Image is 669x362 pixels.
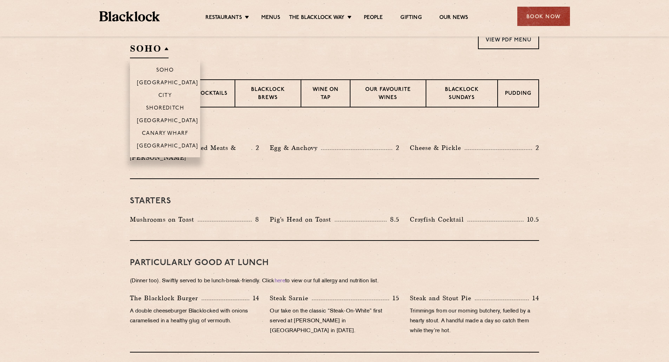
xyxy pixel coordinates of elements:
[130,42,169,58] h2: SOHO
[205,14,242,22] a: Restaurants
[146,105,184,112] p: Shoreditch
[392,143,399,152] p: 2
[289,14,345,22] a: The Blacklock Way
[130,125,539,134] h3: Pre Chop Bites
[158,93,172,100] p: City
[270,307,399,336] p: Our take on the classic “Steak-On-White” first served at [PERSON_NAME] in [GEOGRAPHIC_DATA] in [D...
[358,86,418,103] p: Our favourite wines
[270,143,321,153] p: Egg & Anchovy
[130,215,198,224] p: Mushrooms on Toast
[410,293,475,303] p: Steak and Stout Pie
[529,294,539,303] p: 14
[532,143,539,152] p: 2
[439,14,468,22] a: Our News
[130,258,539,268] h3: PARTICULARLY GOOD AT LUNCH
[242,86,294,103] p: Blacklock Brews
[252,215,259,224] p: 8
[137,118,198,125] p: [GEOGRAPHIC_DATA]
[130,276,539,286] p: (Dinner too). Swiftly served to be lunch-break-friendly. Click to view our full allergy and nutri...
[400,14,421,22] a: Gifting
[505,90,531,99] p: Pudding
[156,67,174,74] p: Soho
[517,7,570,26] div: Book Now
[261,14,280,22] a: Menus
[137,80,198,87] p: [GEOGRAPHIC_DATA]
[410,307,539,336] p: Trimmings from our morning butchery, fuelled by a hearty stout. A handful made a day so catch the...
[410,215,467,224] p: Crayfish Cocktail
[275,278,285,284] a: here
[137,143,198,150] p: [GEOGRAPHIC_DATA]
[308,86,343,103] p: Wine on Tap
[478,30,539,49] a: View PDF Menu
[270,293,312,303] p: Steak Sarnie
[524,215,539,224] p: 10.5
[387,215,399,224] p: 8.5
[196,90,228,99] p: Cocktails
[249,294,260,303] p: 14
[142,131,188,138] p: Canary Wharf
[433,86,490,103] p: Blacklock Sundays
[130,293,202,303] p: The Blacklock Burger
[252,143,259,152] p: 2
[389,294,399,303] p: 15
[270,215,335,224] p: Pig's Head on Toast
[130,197,539,206] h3: Starters
[364,14,383,22] a: People
[99,11,160,21] img: BL_Textured_Logo-footer-cropped.svg
[130,307,259,326] p: A double cheeseburger Blacklocked with onions caramelised in a healthy glug of vermouth.
[410,143,465,153] p: Cheese & Pickle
